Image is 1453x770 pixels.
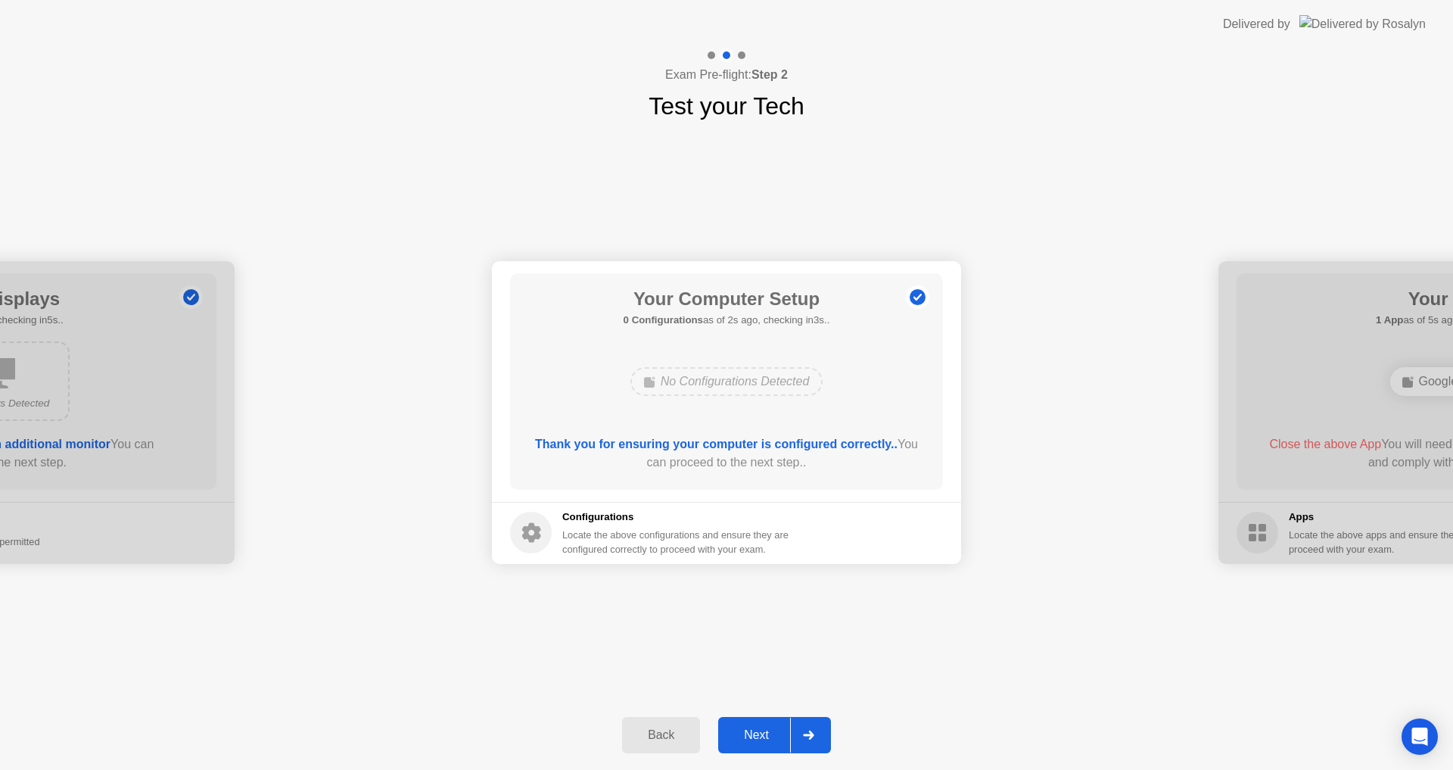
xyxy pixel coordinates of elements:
div: Back [627,728,695,742]
div: Locate the above configurations and ensure they are configured correctly to proceed with your exam. [562,528,792,556]
div: Delivered by [1223,15,1290,33]
div: No Configurations Detected [630,367,823,396]
h1: Test your Tech [649,88,804,124]
div: You can proceed to the next step.. [532,435,922,472]
button: Back [622,717,700,753]
div: Next [723,728,790,742]
b: Step 2 [751,68,788,81]
h4: Exam Pre-flight: [665,66,788,84]
button: Next [718,717,831,753]
div: Open Intercom Messenger [1402,719,1438,755]
h5: as of 2s ago, checking in3s.. [624,313,830,328]
h5: Configurations [562,510,792,525]
img: Delivered by Rosalyn [1299,15,1426,33]
b: Thank you for ensuring your computer is configured correctly.. [535,438,898,450]
h1: Your Computer Setup [624,285,830,313]
b: 0 Configurations [624,314,703,326]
